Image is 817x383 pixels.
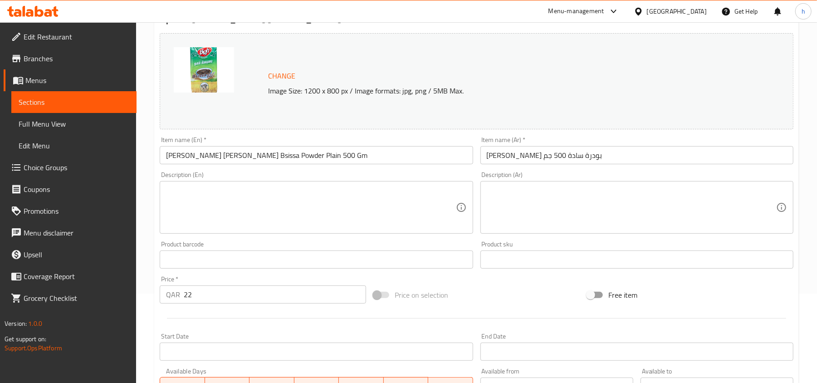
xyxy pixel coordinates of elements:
input: Please enter product sku [480,250,793,269]
a: Menus [4,69,137,91]
span: h [802,6,805,16]
a: Full Menu View [11,113,137,135]
div: Menu-management [548,6,604,17]
p: Image Size: 1200 x 800 px / Image formats: jpg, png / 5MB Max. [264,85,719,96]
span: Choice Groups [24,162,129,173]
img: mmw_638832452177839794 [174,47,234,93]
p: QAR [166,289,180,300]
input: Enter name En [160,146,473,164]
a: Promotions [4,200,137,222]
a: Coverage Report [4,265,137,287]
span: Get support on: [5,333,46,345]
span: Grocery Checklist [24,293,129,304]
span: 1.0.0 [28,318,42,329]
span: Promotions [24,206,129,216]
a: Upsell [4,244,137,265]
input: Please enter product barcode [160,250,473,269]
span: Coupons [24,184,129,195]
span: Sections [19,97,129,108]
span: Free item [608,290,637,300]
a: Menu disclaimer [4,222,137,244]
a: Support.OpsPlatform [5,342,62,354]
span: Version: [5,318,27,329]
span: Full Menu View [19,118,129,129]
span: Menus [25,75,129,86]
span: Menu disclaimer [24,227,129,238]
a: Choice Groups [4,157,137,178]
span: Branches [24,53,129,64]
a: Edit Menu [11,135,137,157]
span: Coverage Report [24,271,129,282]
span: Edit Restaurant [24,31,129,42]
button: Change [264,67,299,85]
span: Edit Menu [19,140,129,151]
a: Grocery Checklist [4,287,137,309]
input: Enter name Ar [480,146,793,164]
span: Upsell [24,249,129,260]
div: [GEOGRAPHIC_DATA] [647,6,707,16]
input: Please enter price [184,285,366,304]
h2: Update [PERSON_NAME] [PERSON_NAME] Bsissa Powder Plain 500 Gm [160,12,793,25]
a: Sections [11,91,137,113]
a: Branches [4,48,137,69]
span: Change [268,69,295,83]
span: Price on selection [395,290,448,300]
a: Edit Restaurant [4,26,137,48]
a: Coupons [4,178,137,200]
